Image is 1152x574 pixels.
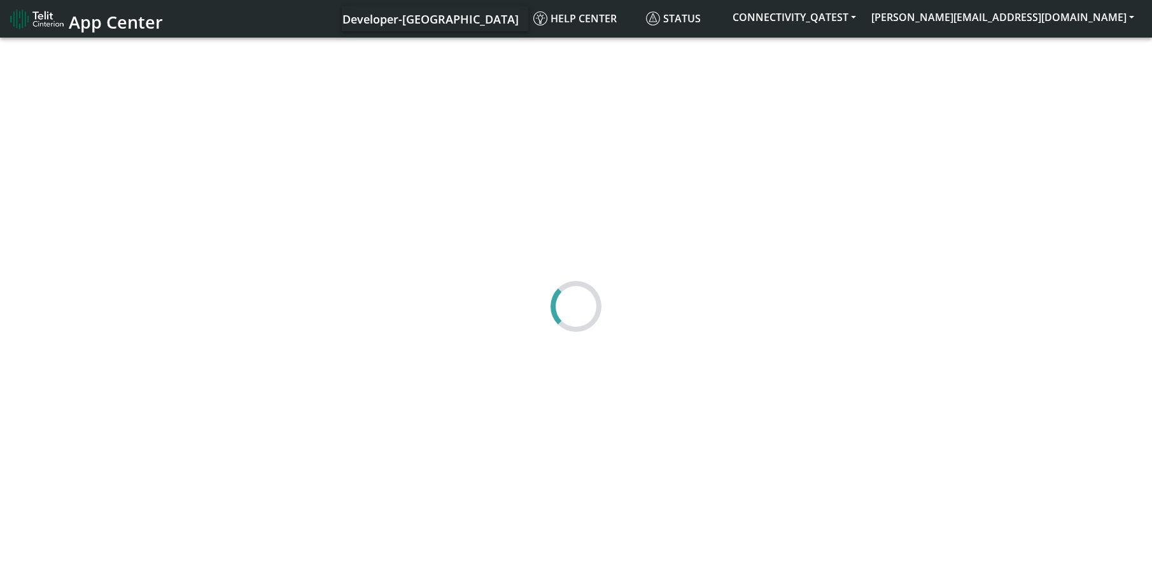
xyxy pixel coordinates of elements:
a: Status [641,6,725,31]
button: CONNECTIVITY_QATEST [725,6,864,29]
button: [PERSON_NAME][EMAIL_ADDRESS][DOMAIN_NAME] [864,6,1142,29]
img: knowledge.svg [533,11,547,25]
span: App Center [69,10,163,34]
a: App Center [10,5,161,32]
img: logo-telit-cinterion-gw-new.png [10,9,64,29]
span: Help center [533,11,617,25]
img: status.svg [646,11,660,25]
a: Help center [528,6,641,31]
span: Status [646,11,701,25]
a: Your current platform instance [342,6,518,31]
span: Developer-[GEOGRAPHIC_DATA] [342,11,519,27]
